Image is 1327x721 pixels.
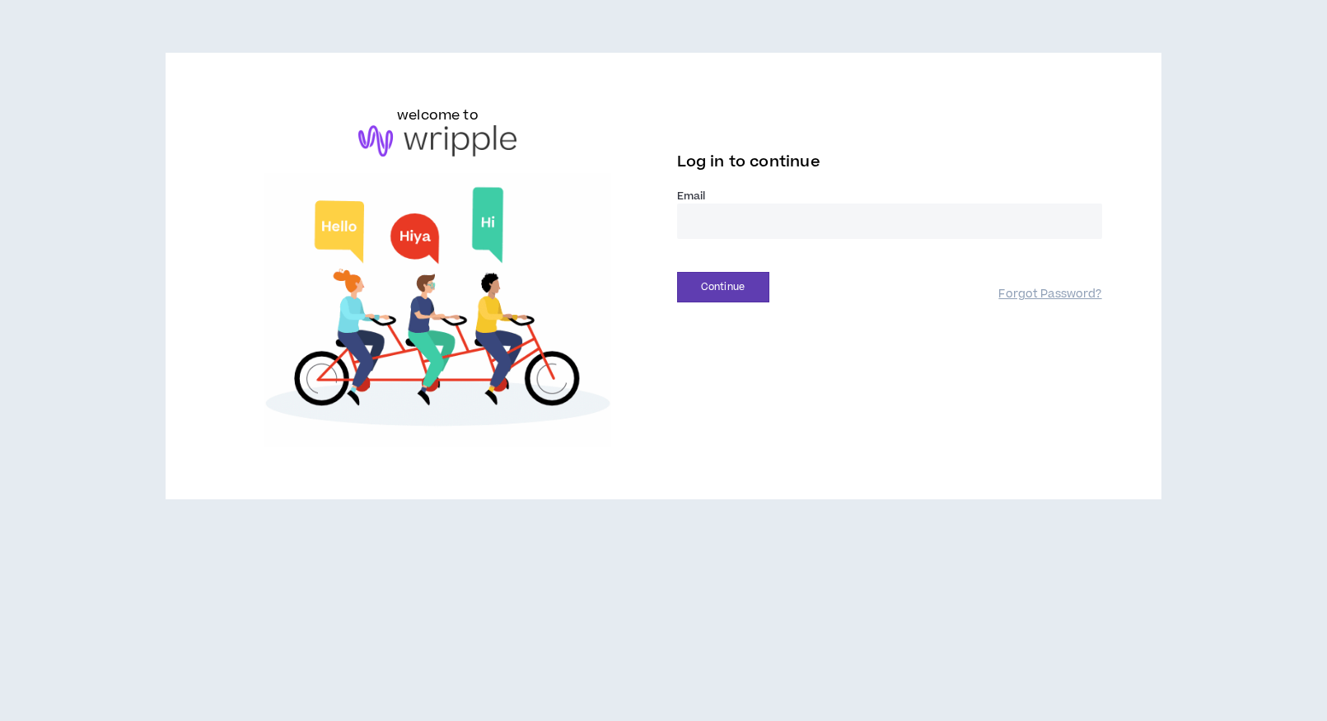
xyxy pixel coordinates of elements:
[397,105,479,125] h6: welcome to
[677,272,769,302] button: Continue
[677,152,820,172] span: Log in to continue
[677,189,1102,204] label: Email
[998,287,1101,302] a: Forgot Password?
[225,173,650,447] img: Welcome to Wripple
[358,125,516,157] img: logo-brand.png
